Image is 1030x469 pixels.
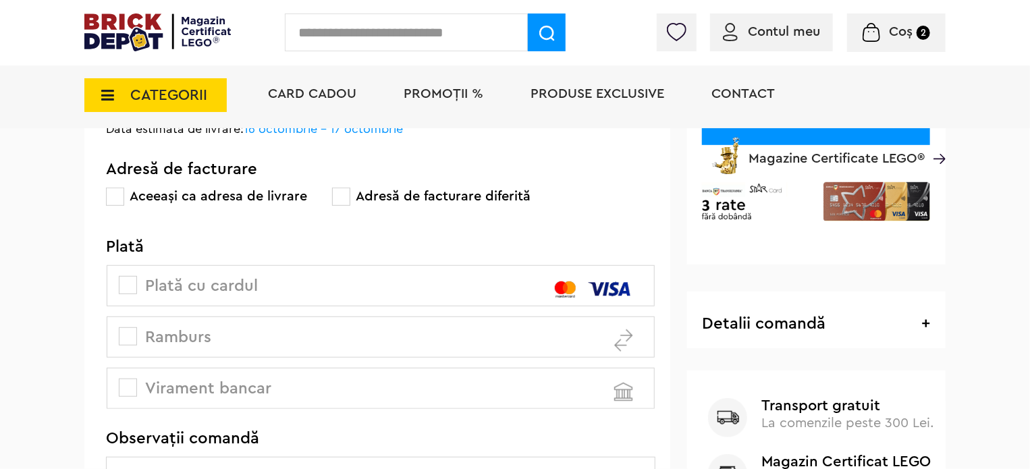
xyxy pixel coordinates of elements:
[711,87,775,101] a: Contact
[356,190,531,203] label: Adresă de facturare diferită
[268,87,356,101] a: Card Cadou
[121,329,211,346] span: Ramburs
[130,88,207,103] span: CATEGORII
[925,134,946,148] a: Magazine Certificate LEGO®
[531,87,664,101] a: Produse exclusive
[106,239,655,255] h3: Plată
[761,416,934,430] span: La comenzile peste 300 Lei.
[748,25,820,38] span: Contul meu
[749,134,925,165] span: Magazine Certificate LEGO®
[723,25,820,38] a: Contul meu
[889,25,913,38] span: Coș
[404,87,483,101] a: PROMOȚII %
[702,316,930,333] h3: Detalii comandă
[106,431,655,447] h3: Observații comandă
[121,278,258,294] span: Plată cu cardul
[761,398,936,413] b: Transport gratuit
[917,26,930,40] small: 2
[121,381,271,397] span: Virament bancar
[708,398,747,437] img: Transport gratuit
[761,454,936,469] b: Magazin Certificat LEGO
[921,316,930,332] span: +
[130,190,307,203] label: Aceeași ca adresa de livrare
